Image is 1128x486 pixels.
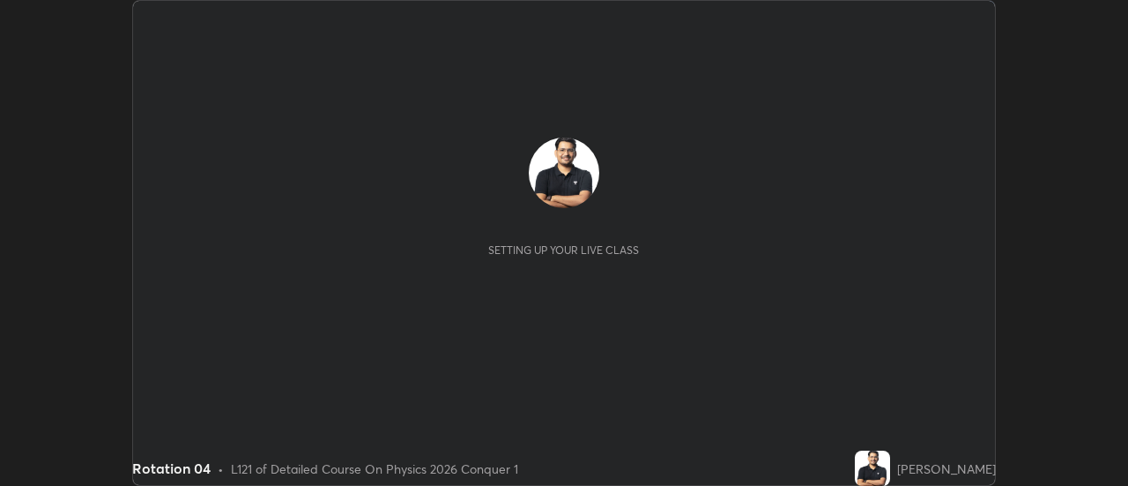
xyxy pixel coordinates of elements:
[488,243,639,257] div: Setting up your live class
[218,460,224,478] div: •
[529,138,599,208] img: ceabdeb00eb74dbfa2d72374b0a91b33.jpg
[231,460,518,478] div: L121 of Detailed Course On Physics 2026 Conquer 1
[855,451,890,486] img: ceabdeb00eb74dbfa2d72374b0a91b33.jpg
[897,460,996,478] div: [PERSON_NAME]
[132,458,211,479] div: Rotation 04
